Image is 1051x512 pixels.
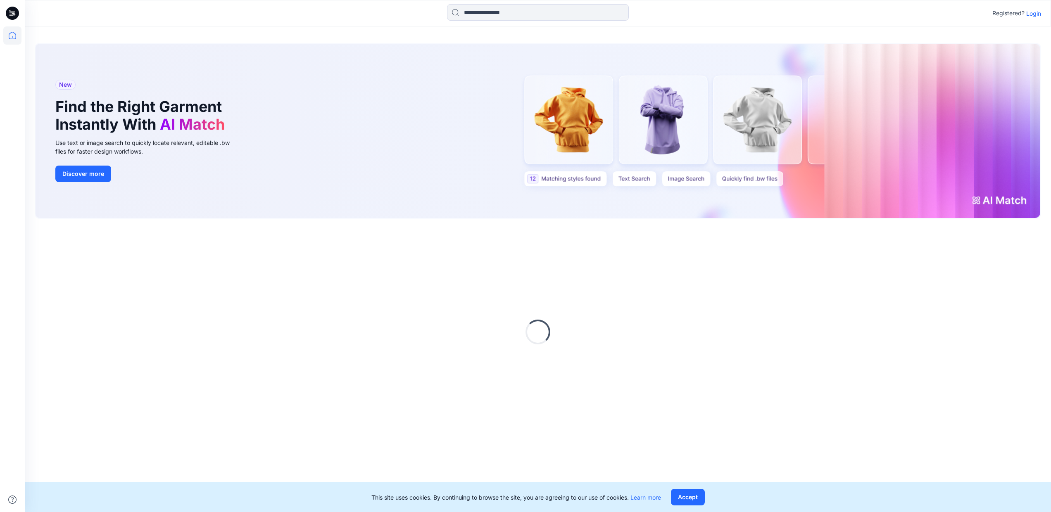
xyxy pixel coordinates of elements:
[992,8,1025,18] p: Registered?
[55,166,111,182] button: Discover more
[630,494,661,501] a: Learn more
[671,489,705,505] button: Accept
[1026,9,1041,18] p: Login
[55,138,241,156] div: Use text or image search to quickly locate relevant, editable .bw files for faster design workflows.
[59,80,72,90] span: New
[160,115,225,133] span: AI Match
[371,493,661,502] p: This site uses cookies. By continuing to browse the site, you are agreeing to our use of cookies.
[55,98,229,133] h1: Find the Right Garment Instantly With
